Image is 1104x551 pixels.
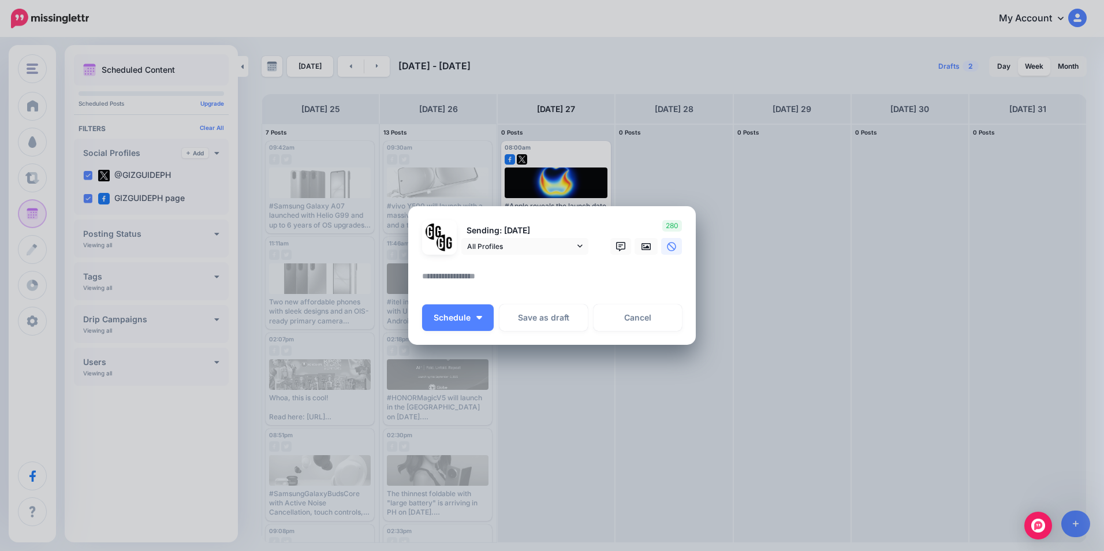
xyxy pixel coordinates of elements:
img: 353459792_649996473822713_4483302954317148903_n-bsa138318.png [426,224,442,240]
span: All Profiles [467,240,575,252]
div: Open Intercom Messenger [1024,512,1052,539]
img: JT5sWCfR-79925.png [437,234,453,251]
img: arrow-down-white.png [476,316,482,319]
button: Save as draft [499,304,588,331]
span: Schedule [434,314,471,322]
a: All Profiles [461,238,588,255]
a: Cancel [594,304,682,331]
button: Schedule [422,304,494,331]
p: Sending: [DATE] [461,224,588,237]
span: 280 [662,220,682,232]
